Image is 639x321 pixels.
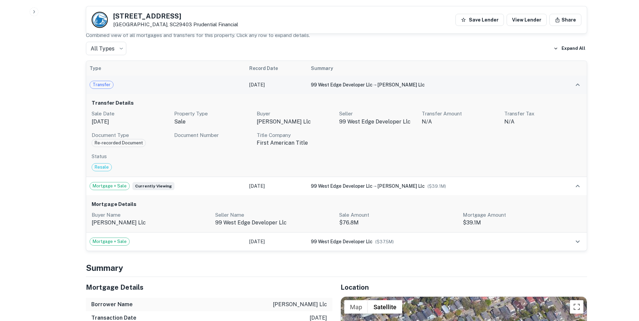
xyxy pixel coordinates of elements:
p: [PERSON_NAME] llc [273,300,327,309]
p: Buyer [257,110,334,118]
td: [DATE] [246,76,308,94]
td: [DATE] [246,233,308,251]
h6: Transfer Details [92,99,581,107]
p: N/A [504,118,581,126]
a: View Lender [507,14,547,26]
p: [GEOGRAPHIC_DATA], SC29403 [113,22,238,28]
span: 99 west edge developer llc [311,82,373,87]
p: [DATE] [92,118,169,126]
th: Summary [308,61,555,76]
p: 99 west edge developer llc [215,219,334,227]
th: Record Date [246,61,308,76]
h5: Mortgage Details [86,282,332,292]
p: Sale Date [92,110,169,118]
p: Mortgage Amount [463,211,581,219]
div: → [311,81,551,88]
div: Code: 61 [92,139,146,147]
a: Prudential Financial [193,22,238,27]
button: Expand All [552,43,587,53]
span: [PERSON_NAME] llc [377,183,425,189]
span: Transfer [90,81,113,88]
h5: [STREET_ADDRESS] [113,13,238,20]
button: Share [549,14,581,26]
p: Transfer Tax [504,110,581,118]
p: Combined view of all mortgages and transfers for this property. Click any row to expand details. [86,31,587,39]
button: Show street map [344,300,368,314]
span: [PERSON_NAME] llc [377,82,425,87]
p: Transfer Amount [422,110,499,118]
p: Document Type [92,131,169,139]
span: ($ 39.1M ) [427,184,446,189]
p: Property Type [174,110,251,118]
span: Resale [92,164,111,171]
button: Show satellite imagery [368,300,402,314]
h6: Mortgage Details [92,201,581,208]
p: $76.8M [339,219,458,227]
span: Mortgage + Sale [90,183,129,189]
iframe: Chat Widget [605,267,639,299]
h5: Location [341,282,587,292]
p: sale [174,118,251,126]
button: Save Lender [455,14,504,26]
h4: Summary [86,262,587,274]
p: Seller Name [215,211,334,219]
button: Toggle fullscreen view [570,300,583,314]
div: All Types [86,42,126,55]
span: Mortgage + Sale [90,238,129,245]
button: expand row [572,180,583,192]
p: [PERSON_NAME] llc [257,118,334,126]
p: Buyer Name [92,211,210,219]
p: 99 west edge developer llc [339,118,416,126]
h6: Borrower Name [91,300,133,309]
button: expand row [572,79,583,91]
p: Status [92,152,581,160]
p: Seller [339,110,416,118]
p: [PERSON_NAME] llc [92,219,210,227]
span: 99 west edge developer llc [311,183,373,189]
p: Title Company [257,131,334,139]
p: $39.1M [463,219,581,227]
span: ($ 37.5M ) [375,239,394,244]
span: Re-recorded Document [92,140,146,146]
p: first american title [257,139,334,147]
p: Sale Amount [339,211,458,219]
p: N/A [422,118,499,126]
td: [DATE] [246,177,308,195]
button: expand row [572,236,583,247]
span: Currently viewing [132,182,174,190]
span: 99 west edge developer llc [311,239,373,244]
p: Document Number [174,131,251,139]
th: Type [86,61,246,76]
div: → [311,182,551,190]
